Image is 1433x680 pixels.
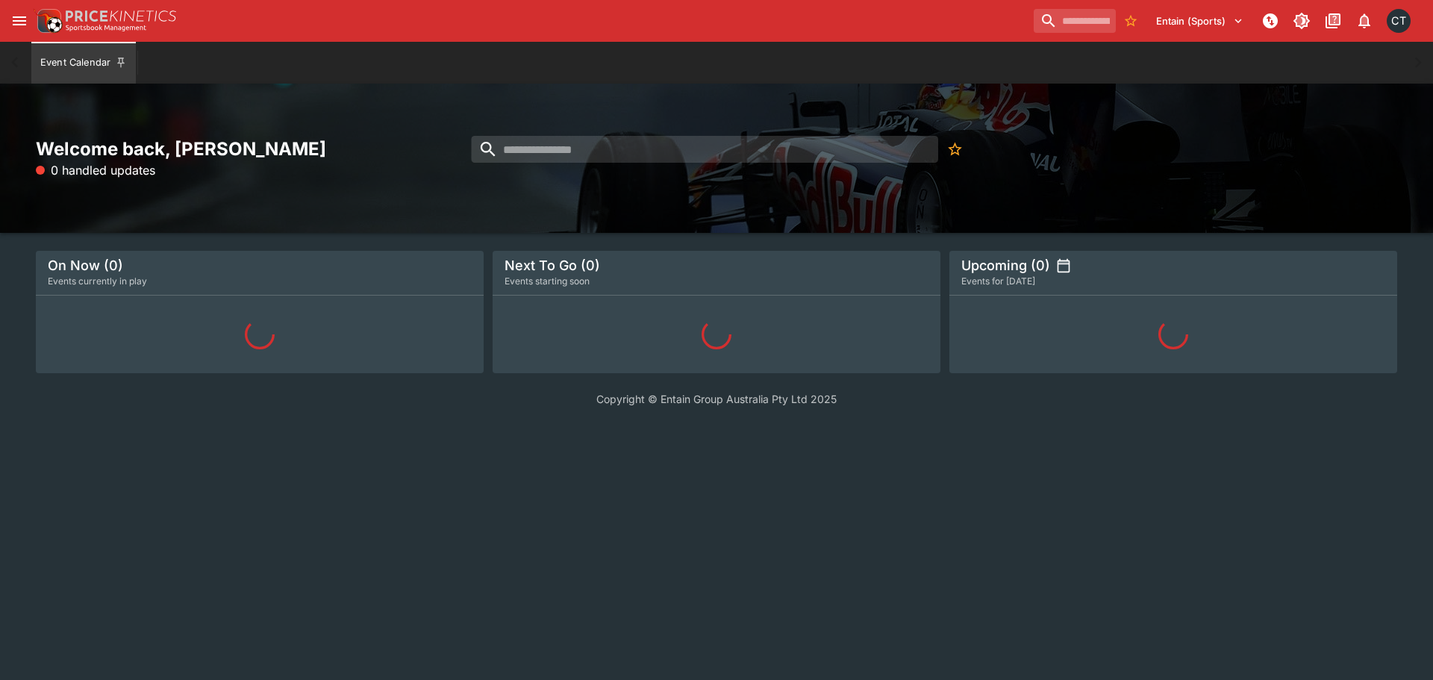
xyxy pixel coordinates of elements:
[1288,7,1315,34] button: Toggle light/dark mode
[961,274,1035,289] span: Events for [DATE]
[66,10,176,22] img: PriceKinetics
[961,257,1050,274] h5: Upcoming (0)
[1320,7,1346,34] button: Documentation
[941,136,968,163] button: No Bookmarks
[1034,9,1116,33] input: search
[36,161,155,179] p: 0 handled updates
[1257,7,1284,34] button: NOT Connected to PK
[31,42,136,84] button: Event Calendar
[1056,258,1071,273] button: settings
[1351,7,1378,34] button: Notifications
[6,7,33,34] button: open drawer
[66,25,146,31] img: Sportsbook Management
[471,136,937,163] input: search
[1387,9,1411,33] div: Cameron Tarver
[36,137,484,160] h2: Welcome back, [PERSON_NAME]
[48,257,123,274] h5: On Now (0)
[48,274,147,289] span: Events currently in play
[1119,9,1143,33] button: No Bookmarks
[1382,4,1415,37] button: Cameron Tarver
[505,274,590,289] span: Events starting soon
[505,257,600,274] h5: Next To Go (0)
[1147,9,1252,33] button: Select Tenant
[33,6,63,36] img: PriceKinetics Logo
